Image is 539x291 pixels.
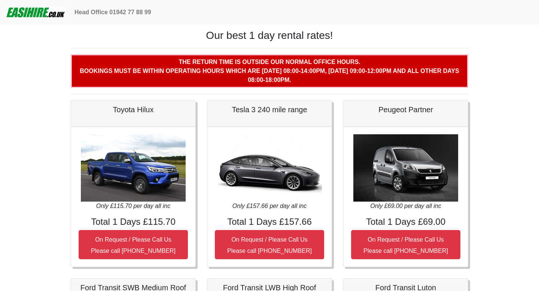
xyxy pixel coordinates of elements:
[351,230,460,259] button: On Request / Please Call UsPlease call [PHONE_NUMBER]
[71,29,468,42] h1: Our best 1 day rental rates!
[363,236,448,254] small: On Request / Please Call Us Please call [PHONE_NUMBER]
[80,59,459,83] b: The return time is outside our normal office hours. Bookings must be within operating hours which...
[79,217,188,227] h4: Total 1 Days £115.70
[351,217,460,227] h4: Total 1 Days £69.00
[351,105,460,114] h5: Peugeot Partner
[215,230,324,259] button: On Request / Please Call UsPlease call [PHONE_NUMBER]
[79,105,188,114] h5: Toyota Hilux
[227,236,312,254] small: On Request / Please Call Us Please call [PHONE_NUMBER]
[71,5,154,20] a: Head Office 01942 77 88 99
[232,203,307,209] i: Only £157.66 per day all inc
[215,105,324,114] h5: Tesla 3 240 mile range
[217,134,322,202] img: Tesla 3 240 mile range
[81,134,186,202] img: Toyota Hilux
[353,134,458,202] img: Peugeot Partner
[79,230,188,259] button: On Request / Please Call UsPlease call [PHONE_NUMBER]
[370,203,441,209] i: Only £69.00 per day all inc
[74,9,151,15] b: Head Office 01942 77 88 99
[6,5,66,20] img: easihire_logo_small.png
[91,236,176,254] small: On Request / Please Call Us Please call [PHONE_NUMBER]
[96,203,170,209] i: Only £115.70 per day all inc
[215,217,324,227] h4: Total 1 Days £157.66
